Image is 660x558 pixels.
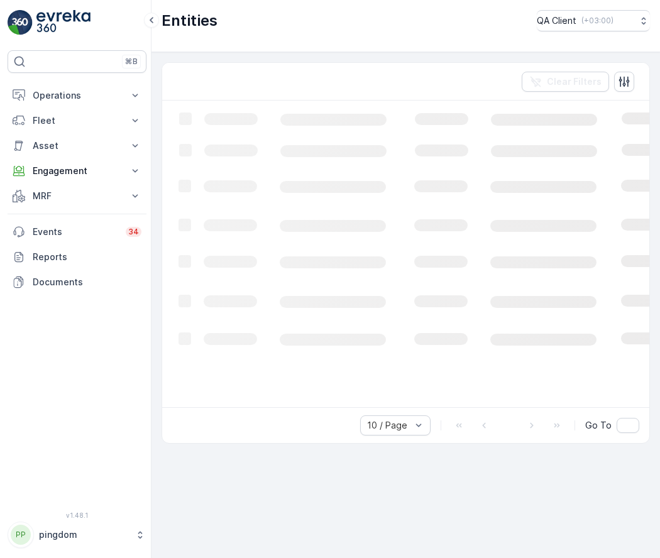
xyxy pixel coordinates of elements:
span: Go To [585,419,612,432]
div: PP [11,525,31,545]
button: Operations [8,83,146,108]
span: v 1.48.1 [8,511,146,519]
a: Documents [8,270,146,295]
p: QA Client [537,14,576,27]
p: Operations [33,89,121,102]
button: Engagement [8,158,146,183]
p: ( +03:00 ) [581,16,613,26]
p: Asset [33,139,121,152]
p: 34 [128,227,139,237]
p: Clear Filters [547,75,602,88]
button: Asset [8,133,146,158]
a: Events34 [8,219,146,244]
button: QA Client(+03:00) [537,10,650,31]
p: ⌘B [125,57,138,67]
p: Documents [33,276,141,288]
button: Fleet [8,108,146,133]
p: MRF [33,190,121,202]
button: PPpingdom [8,522,146,548]
img: logo_light-DOdMpM7g.png [36,10,91,35]
button: Clear Filters [522,72,609,92]
p: Events [33,226,118,238]
a: Reports [8,244,146,270]
p: Engagement [33,165,121,177]
p: Fleet [33,114,121,127]
p: Entities [162,11,217,31]
button: MRF [8,183,146,209]
p: Reports [33,251,141,263]
img: logo [8,10,33,35]
p: pingdom [39,528,129,541]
